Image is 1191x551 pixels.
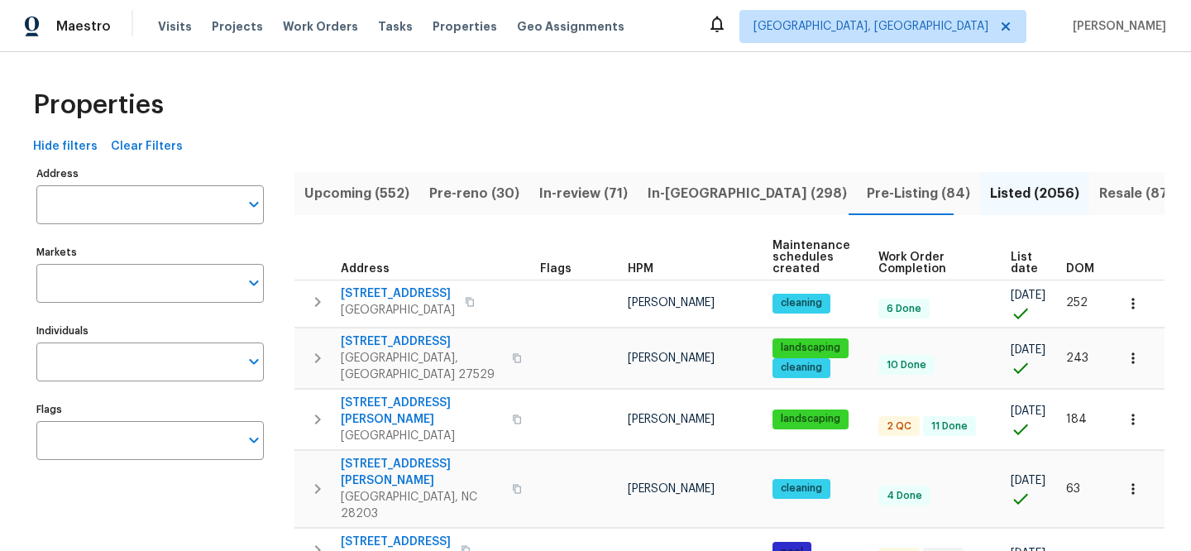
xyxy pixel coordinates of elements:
[341,456,502,489] span: [STREET_ADDRESS][PERSON_NAME]
[111,137,183,157] span: Clear Filters
[36,247,264,257] label: Markets
[304,182,409,205] span: Upcoming (552)
[242,193,265,216] button: Open
[433,18,497,35] span: Properties
[628,483,715,495] span: [PERSON_NAME]
[36,405,264,414] label: Flags
[1066,352,1088,364] span: 243
[36,326,264,336] label: Individuals
[36,169,264,179] label: Address
[1011,475,1045,486] span: [DATE]
[1066,483,1080,495] span: 63
[56,18,111,35] span: Maestro
[774,361,829,375] span: cleaning
[1011,290,1045,301] span: [DATE]
[1066,414,1087,425] span: 184
[341,489,502,522] span: [GEOGRAPHIC_DATA], NC 28203
[753,18,988,35] span: [GEOGRAPHIC_DATA], [GEOGRAPHIC_DATA]
[429,182,519,205] span: Pre-reno (30)
[1066,18,1166,35] span: [PERSON_NAME]
[158,18,192,35] span: Visits
[33,97,164,113] span: Properties
[1066,263,1094,275] span: DOM
[341,534,451,550] span: [STREET_ADDRESS]
[540,263,572,275] span: Flags
[242,350,265,373] button: Open
[341,333,502,350] span: [STREET_ADDRESS]
[628,297,715,309] span: [PERSON_NAME]
[242,429,265,452] button: Open
[880,302,928,316] span: 6 Done
[880,358,933,372] span: 10 Done
[628,352,715,364] span: [PERSON_NAME]
[1011,405,1045,417] span: [DATE]
[648,182,847,205] span: In-[GEOGRAPHIC_DATA] (298)
[517,18,624,35] span: Geo Assignments
[772,240,850,275] span: Maintenance schedules created
[774,412,847,426] span: landscaping
[1011,344,1045,356] span: [DATE]
[242,271,265,295] button: Open
[867,182,970,205] span: Pre-Listing (84)
[925,419,974,434] span: 11 Done
[212,18,263,35] span: Projects
[283,18,358,35] span: Work Orders
[378,21,413,32] span: Tasks
[878,252,983,275] span: Work Order Completion
[33,137,98,157] span: Hide filters
[26,132,104,162] button: Hide filters
[341,428,502,444] span: [GEOGRAPHIC_DATA]
[104,132,189,162] button: Clear Filters
[1066,297,1088,309] span: 252
[628,263,653,275] span: HPM
[774,482,829,496] span: cleaning
[341,350,502,383] span: [GEOGRAPHIC_DATA], [GEOGRAPHIC_DATA] 27529
[628,414,715,425] span: [PERSON_NAME]
[880,489,929,503] span: 4 Done
[774,341,847,355] span: landscaping
[341,302,455,319] span: [GEOGRAPHIC_DATA]
[774,296,829,310] span: cleaning
[341,285,455,302] span: [STREET_ADDRESS]
[341,263,390,275] span: Address
[1099,182,1181,205] span: Resale (877)
[880,419,918,434] span: 2 QC
[341,395,502,428] span: [STREET_ADDRESS][PERSON_NAME]
[539,182,628,205] span: In-review (71)
[990,182,1079,205] span: Listed (2056)
[1011,252,1038,275] span: List date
